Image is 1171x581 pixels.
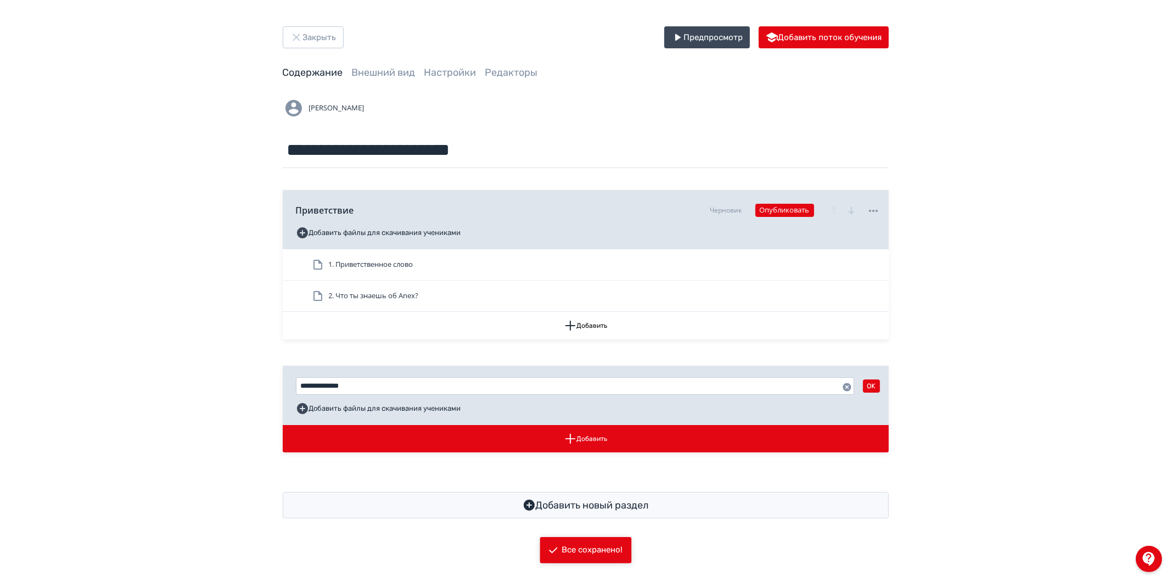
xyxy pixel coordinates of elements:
[352,66,416,79] a: Внешний вид
[283,249,889,281] div: 1. Приветственное слово
[283,281,889,312] div: 2. Что ты знаешь об Anex?
[296,224,461,242] button: Добавить файлы для скачивания учениками
[424,66,477,79] a: Настройки
[664,26,750,48] button: Предпросмотр
[863,379,880,393] button: OK
[329,259,413,270] span: 1. Приветственное слово
[562,545,623,556] div: Все сохранено!
[283,66,343,79] a: Содержание
[329,290,419,301] span: 2. Что ты знаешь об Anex?
[485,66,538,79] a: Редакторы
[710,205,742,215] div: Черновик
[296,204,354,217] span: Приветствие
[283,26,344,48] button: Закрыть
[296,400,461,417] button: Добавить файлы для скачивания учениками
[309,103,365,114] span: [PERSON_NAME]
[755,204,814,217] button: Опубликовать
[759,26,889,48] button: Добавить поток обучения
[283,492,889,518] button: Добавить новый раздел
[283,425,889,452] button: Добавить
[283,312,889,339] button: Добавить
